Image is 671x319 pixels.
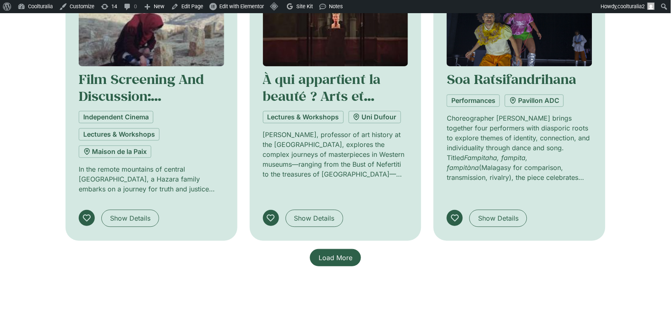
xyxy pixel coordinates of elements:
span: Show Details [478,214,518,224]
span: Load More [319,253,352,263]
a: Lectures & Workshops [263,111,344,123]
span: Show Details [294,214,335,224]
a: Show Details [469,210,527,227]
span: Edit with Elementor [219,3,264,9]
a: Show Details [286,210,343,227]
span: Show Details [110,214,150,224]
a: Maison de la Paix [79,146,151,158]
a: Performances [447,95,500,107]
a: Lectures & Workshops [79,128,160,141]
a: Show Details [101,210,159,227]
a: Soa Ratsifandrihana [447,71,576,88]
a: Uni Dufour [349,111,401,123]
p: Choreographer [PERSON_NAME] brings together four performers with diasporic roots to explore theme... [447,114,592,183]
a: Independent Cinema [79,111,153,123]
a: Pavillon ADC [505,95,564,107]
em: Fampitaha, fampita, fampitàna [447,154,528,172]
a: Load More [310,249,361,266]
a: Film Screening And Discussion: [PERSON_NAME] [79,71,204,121]
span: Site Kit [296,3,313,9]
p: In the remote mountains of central [GEOGRAPHIC_DATA], a Hazara family embarks on a journey for tr... [79,165,224,194]
span: coolturalia2 [618,3,645,9]
a: À qui appartient la beauté ? Arts et cultures du monde dans nos musées [263,71,384,138]
p: [PERSON_NAME], professor of art history at the [GEOGRAPHIC_DATA], explores the complex journeys o... [263,130,408,179]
